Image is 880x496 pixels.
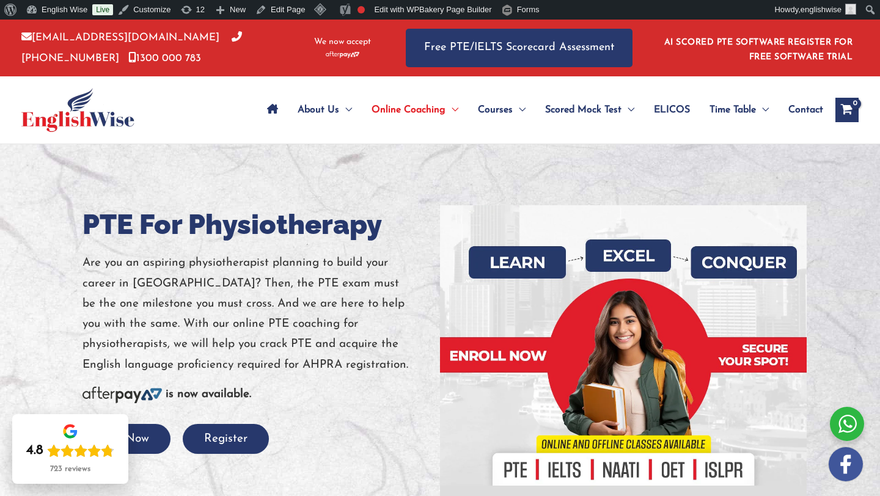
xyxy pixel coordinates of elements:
a: 1300 000 783 [128,53,201,64]
span: Menu Toggle [446,89,458,131]
span: Contact [788,89,823,131]
a: [EMAIL_ADDRESS][DOMAIN_NAME] [21,32,219,43]
a: Register [183,433,269,445]
span: Menu Toggle [513,89,526,131]
b: is now available. [166,388,251,400]
h1: PTE For Physiotherapy [82,205,431,244]
span: ELICOS [654,89,690,131]
img: ashok kumar [845,4,856,15]
span: Menu Toggle [339,89,352,131]
span: About Us [298,89,339,131]
span: Time Table [710,89,756,131]
span: Menu Toggle [756,89,769,131]
a: Scored Mock TestMenu Toggle [535,89,644,131]
a: AI SCORED PTE SOFTWARE REGISTER FOR FREE SOFTWARE TRIAL [664,38,853,62]
span: Online Coaching [372,89,446,131]
span: englishwise [801,5,842,14]
a: CoursesMenu Toggle [468,89,535,131]
span: Scored Mock Test [545,89,621,131]
div: Focus keyphrase not set [358,6,365,13]
a: Online CoachingMenu Toggle [362,89,468,131]
img: cropped-ew-logo [21,88,134,132]
button: Register [183,424,269,454]
nav: Site Navigation: Main Menu [257,89,823,131]
div: 723 reviews [50,464,90,474]
span: Menu Toggle [621,89,634,131]
img: Afterpay-Logo [82,387,162,403]
div: 4.8 [26,442,43,459]
span: Courses [478,89,513,131]
span: We now accept [314,36,371,48]
a: Live [92,4,113,15]
p: Are you an aspiring physiotherapist planning to build your career in [GEOGRAPHIC_DATA]? Then, the... [82,253,431,375]
a: Contact [779,89,823,131]
a: About UsMenu Toggle [288,89,362,131]
a: View Shopping Cart, empty [835,98,859,122]
a: Time TableMenu Toggle [700,89,779,131]
a: Free PTE/IELTS Scorecard Assessment [406,29,632,67]
a: ELICOS [644,89,700,131]
div: Rating: 4.8 out of 5 [26,442,114,459]
img: Afterpay-Logo [326,51,359,58]
aside: Header Widget 1 [657,28,859,68]
img: white-facebook.png [829,447,863,481]
a: [PHONE_NUMBER] [21,32,242,63]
